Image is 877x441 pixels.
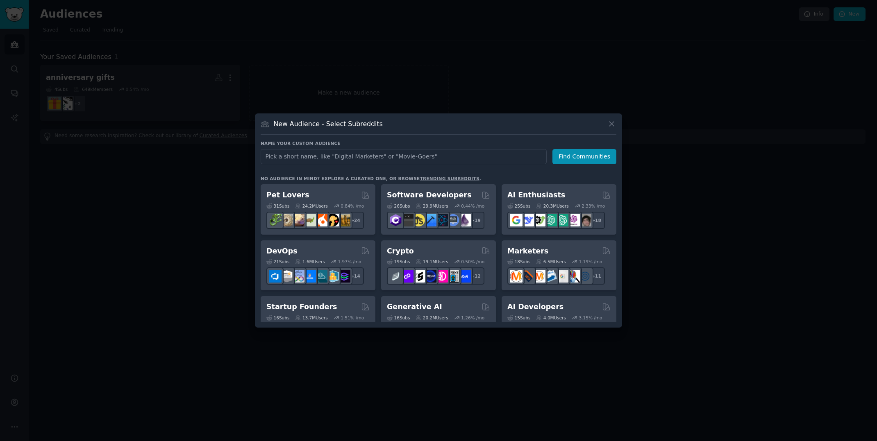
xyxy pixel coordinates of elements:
[303,214,316,226] img: turtle
[579,315,602,321] div: 3.15 % /mo
[341,203,364,209] div: 0.84 % /mo
[533,214,545,226] img: AItoolsCatalog
[387,315,410,321] div: 16 Sub s
[338,259,361,265] div: 1.97 % /mo
[507,203,530,209] div: 25 Sub s
[435,214,448,226] img: reactnative
[261,140,616,146] h3: Name your custom audience
[420,176,479,181] a: trending subreddits
[326,214,339,226] img: PetAdvice
[447,214,459,226] img: AskComputerScience
[533,270,545,283] img: AskMarketing
[295,315,327,321] div: 13.7M Users
[507,259,530,265] div: 18 Sub s
[315,214,327,226] img: cockatiel
[280,214,293,226] img: ballpython
[266,246,298,256] h2: DevOps
[341,315,364,321] div: 1.51 % /mo
[544,270,557,283] img: Emailmarketing
[261,149,547,164] input: Pick a short name, like "Digital Marketers" or "Movie-Goers"
[412,270,425,283] img: ethstaker
[567,270,580,283] img: MarketingResearch
[435,270,448,283] img: defiblockchain
[274,120,383,128] h3: New Audience - Select Subreddits
[507,315,530,321] div: 15 Sub s
[556,270,568,283] img: googleads
[315,270,327,283] img: platformengineering
[347,212,364,229] div: + 24
[588,267,605,285] div: + 11
[266,302,337,312] h2: Startup Founders
[338,270,350,283] img: PlatformEngineers
[567,214,580,226] img: OpenAIDev
[536,259,566,265] div: 6.5M Users
[266,190,309,200] h2: Pet Lovers
[579,270,591,283] img: OnlineMarketing
[401,270,414,283] img: 0xPolygon
[507,302,563,312] h2: AI Developers
[295,259,325,265] div: 1.6M Users
[389,214,402,226] img: csharp
[536,315,566,321] div: 4.0M Users
[387,302,442,312] h2: Generative AI
[269,270,282,283] img: azuredevops
[326,270,339,283] img: aws_cdk
[461,203,484,209] div: 0.44 % /mo
[510,214,523,226] img: GoogleGeminiAI
[458,214,471,226] img: elixir
[292,270,304,283] img: Docker_DevOps
[507,246,548,256] h2: Marketers
[556,214,568,226] img: chatgpt_prompts_
[510,270,523,283] img: content_marketing
[261,176,481,181] div: No audience in mind? Explore a curated one, or browse .
[387,246,414,256] h2: Crypto
[416,259,448,265] div: 19.1M Users
[579,214,591,226] img: ArtificalIntelligence
[266,315,289,321] div: 16 Sub s
[387,190,471,200] h2: Software Developers
[303,270,316,283] img: DevOpsLinks
[387,259,410,265] div: 19 Sub s
[295,203,327,209] div: 24.2M Users
[401,214,414,226] img: software
[292,214,304,226] img: leopardgeckos
[412,214,425,226] img: learnjavascript
[536,203,568,209] div: 20.3M Users
[467,212,484,229] div: + 19
[338,214,350,226] img: dogbreed
[521,270,534,283] img: bigseo
[588,212,605,229] div: + 18
[447,270,459,283] img: CryptoNews
[424,214,436,226] img: iOSProgramming
[544,214,557,226] img: chatgpt_promptDesign
[579,259,602,265] div: 1.19 % /mo
[269,214,282,226] img: herpetology
[347,267,364,285] div: + 14
[266,203,289,209] div: 31 Sub s
[458,270,471,283] img: defi_
[521,214,534,226] img: DeepSeek
[507,190,565,200] h2: AI Enthusiasts
[582,203,605,209] div: 2.33 % /mo
[389,270,402,283] img: ethfinance
[266,259,289,265] div: 21 Sub s
[387,203,410,209] div: 26 Sub s
[416,203,448,209] div: 29.9M Users
[424,270,436,283] img: web3
[461,315,484,321] div: 1.26 % /mo
[416,315,448,321] div: 20.2M Users
[461,259,484,265] div: 0.50 % /mo
[280,270,293,283] img: AWS_Certified_Experts
[552,149,616,164] button: Find Communities
[467,267,484,285] div: + 12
